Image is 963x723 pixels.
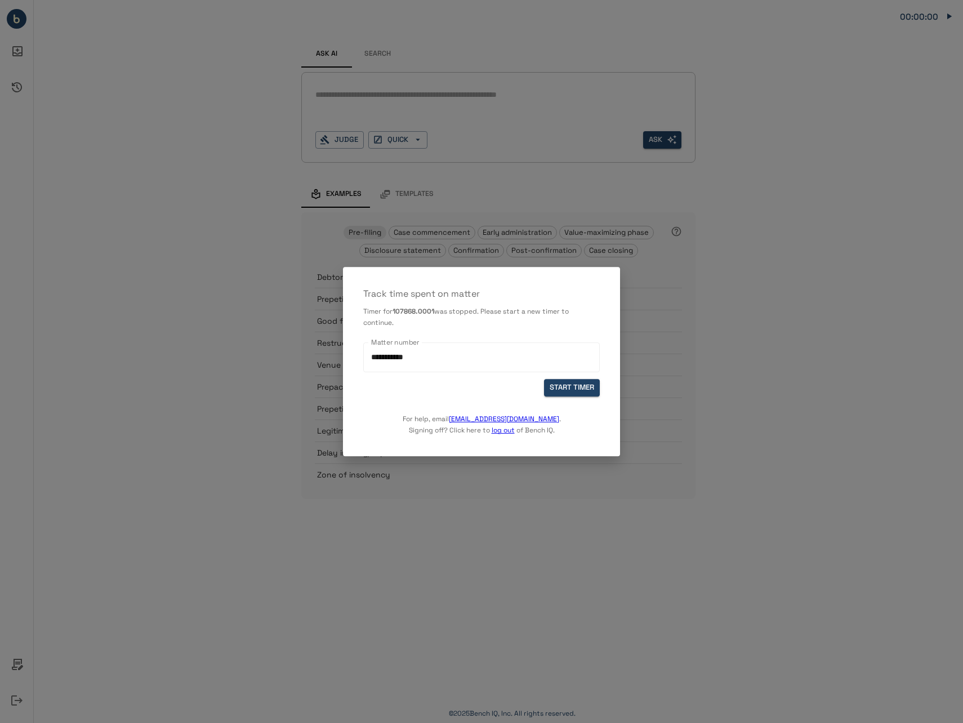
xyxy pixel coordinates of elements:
[449,414,559,423] a: [EMAIL_ADDRESS][DOMAIN_NAME]
[363,287,600,301] p: Track time spent on matter
[371,337,420,347] label: Matter number
[403,396,561,436] p: For help, email . Signing off? Click here to of Bench IQ.
[544,379,600,396] button: START TIMER
[393,307,434,316] b: 107868.0001
[363,307,393,316] span: Timer for
[492,426,515,435] a: log out
[363,307,569,327] span: was stopped. Please start a new timer to continue.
